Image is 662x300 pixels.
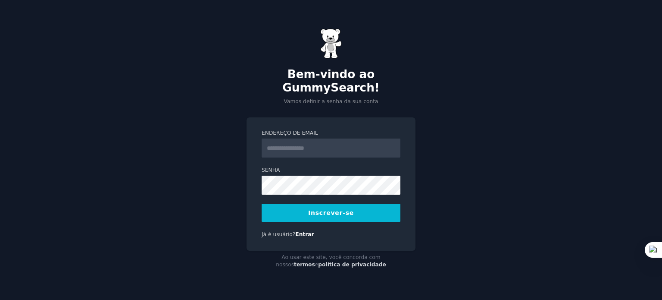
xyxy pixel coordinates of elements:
[320,28,342,59] img: Ursinho de goma
[295,231,314,237] a: Entrar
[282,68,380,95] font: Bem-vindo ao GummySearch!
[276,254,381,268] font: Ao usar este site, você concorda com nossos
[262,204,400,222] button: Inscrever-se
[284,98,378,104] font: Vamos definir a senha da sua conta
[308,209,354,216] font: Inscrever-se
[318,262,386,268] a: política de privacidade
[262,130,318,136] font: Endereço de email
[294,262,315,268] a: termos
[315,262,319,268] font: e
[262,231,295,237] font: Já é usuário?
[262,167,280,173] font: Senha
